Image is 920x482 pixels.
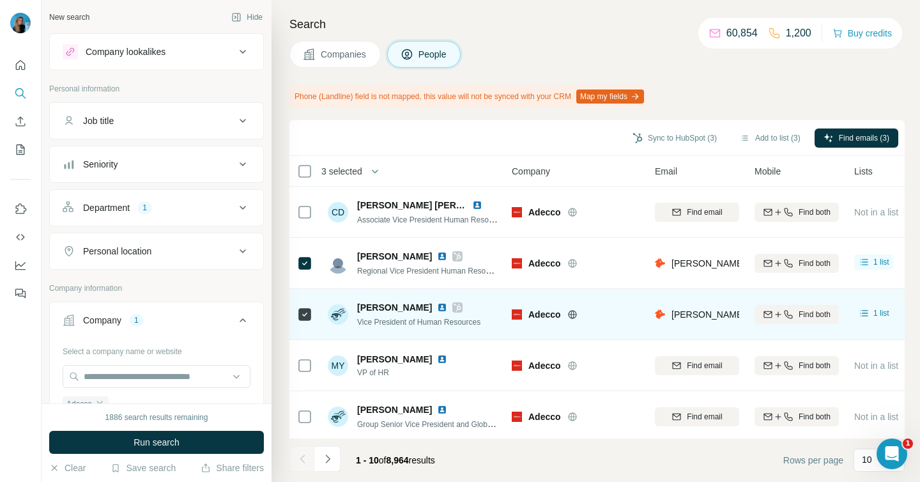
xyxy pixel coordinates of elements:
img: Avatar [328,407,348,427]
button: Find email [655,356,739,375]
img: LinkedIn logo [437,302,447,313]
span: Find both [799,309,831,320]
button: Search [10,82,31,105]
button: Personal location [50,236,263,267]
button: Share filters [201,462,264,474]
span: Adecco [528,359,561,372]
span: Adecco [528,308,561,321]
button: Find both [755,254,839,273]
div: New search [49,12,89,23]
button: Department1 [50,192,263,223]
button: Seniority [50,149,263,180]
span: Associate Vice President Human Resources [357,214,507,224]
button: Use Surfe on LinkedIn [10,198,31,221]
iframe: Intercom live chat [877,439,907,469]
div: Department [83,201,130,214]
span: [PERSON_NAME] [357,301,432,314]
button: Navigate to next page [315,446,341,472]
div: Seniority [83,158,118,171]
span: 1 list [873,256,889,268]
span: VP of HR [357,367,463,378]
button: Job title [50,105,263,136]
p: Company information [49,283,264,294]
button: Map my fields [576,89,644,104]
span: [PERSON_NAME] [357,403,432,416]
div: 1 [129,315,144,326]
img: LinkedIn logo [437,251,447,261]
span: Find both [799,411,831,423]
button: Save search [111,462,176,474]
span: Email [655,165,677,178]
img: Logo of Adecco [512,309,522,320]
button: Find both [755,407,839,426]
img: Logo of Adecco [512,412,522,422]
h4: Search [289,15,905,33]
span: 1 list [873,307,889,319]
div: MY [328,355,348,376]
button: Find email [655,203,739,222]
button: Find both [755,305,839,324]
div: 1 [137,202,152,214]
span: Vice President of Human Resources [357,318,480,327]
button: Enrich CSV [10,110,31,133]
span: Find emails (3) [839,132,889,144]
button: Company1 [50,305,263,341]
img: LinkedIn logo [472,200,482,210]
button: Find emails (3) [815,128,898,148]
span: Regional Vice President Human Resources [357,265,505,276]
p: 10 [862,453,872,466]
span: Adecco [528,257,561,270]
span: Run search [134,436,180,449]
span: Not in a list [854,361,898,371]
span: Adecco [66,398,92,410]
span: results [356,455,435,465]
button: Feedback [10,282,31,305]
span: Find both [799,360,831,371]
button: Quick start [10,54,31,77]
span: Find email [687,206,722,218]
img: Avatar [328,304,348,325]
p: Personal information [49,83,264,95]
span: Mobile [755,165,781,178]
span: Rows per page [783,454,843,467]
button: Clear [49,462,86,474]
span: Group Senior Vice President and Global Head of HR, Adecco Workforce Solutions [357,419,636,429]
img: Logo of Adecco [512,361,522,371]
img: Avatar [10,13,31,33]
img: provider hunter logo [655,308,665,321]
button: Find both [755,203,839,222]
button: Hide [222,8,272,27]
span: Not in a list [854,412,898,422]
button: My lists [10,138,31,161]
span: Company [512,165,550,178]
span: [PERSON_NAME] [357,250,432,263]
span: 3 selected [321,165,362,178]
button: Find email [655,407,739,426]
span: [PERSON_NAME] [PERSON_NAME] MBA PhD [357,200,553,210]
div: Personal location [83,245,151,258]
span: Adecco [528,410,561,423]
div: Job title [83,114,114,127]
button: Find both [755,356,839,375]
span: Find email [687,411,722,423]
button: Company lookalikes [50,36,263,67]
span: Find both [799,206,831,218]
span: [PERSON_NAME] [357,353,432,366]
div: 1886 search results remaining [105,412,208,423]
span: Find both [799,258,831,269]
span: Companies [321,48,367,61]
img: Logo of Adecco [512,258,522,268]
div: Company [83,314,121,327]
div: Select a company name or website [63,341,250,357]
button: Buy credits [832,24,892,42]
img: LinkedIn logo [437,354,447,364]
button: Sync to HubSpot (3) [624,128,726,148]
p: 1,200 [786,26,811,41]
button: Add to list (3) [731,128,809,148]
button: Use Surfe API [10,226,31,249]
img: Logo of Adecco [512,207,522,217]
div: Company lookalikes [86,45,165,58]
div: Phone (Landline) field is not mapped, this value will not be synced with your CRM [289,86,647,107]
span: Find email [687,360,722,371]
span: 8,964 [387,455,409,465]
